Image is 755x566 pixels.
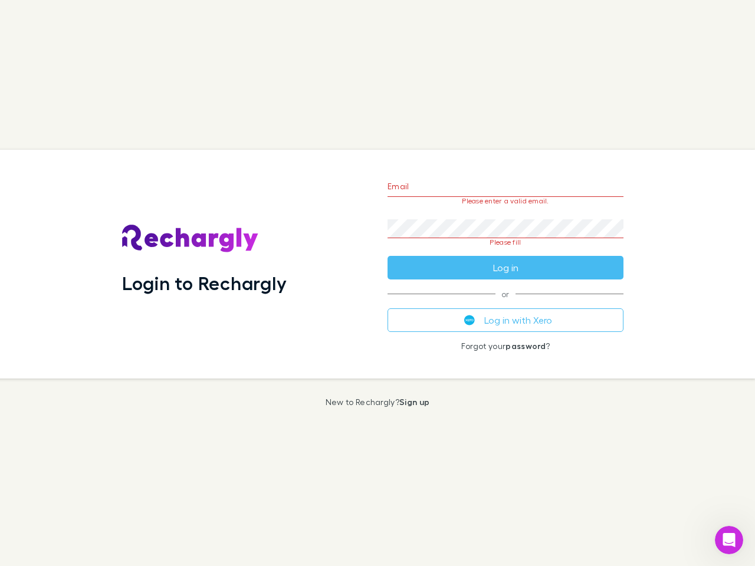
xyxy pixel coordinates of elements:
[388,197,623,205] p: Please enter a valid email.
[122,272,287,294] h1: Login to Rechargly
[388,238,623,246] p: Please fill
[388,341,623,351] p: Forgot your ?
[715,526,743,554] iframe: Intercom live chat
[122,225,259,253] img: Rechargly's Logo
[388,308,623,332] button: Log in with Xero
[326,397,430,407] p: New to Rechargly?
[505,341,546,351] a: password
[399,397,429,407] a: Sign up
[388,256,623,279] button: Log in
[464,315,475,325] img: Xero's logo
